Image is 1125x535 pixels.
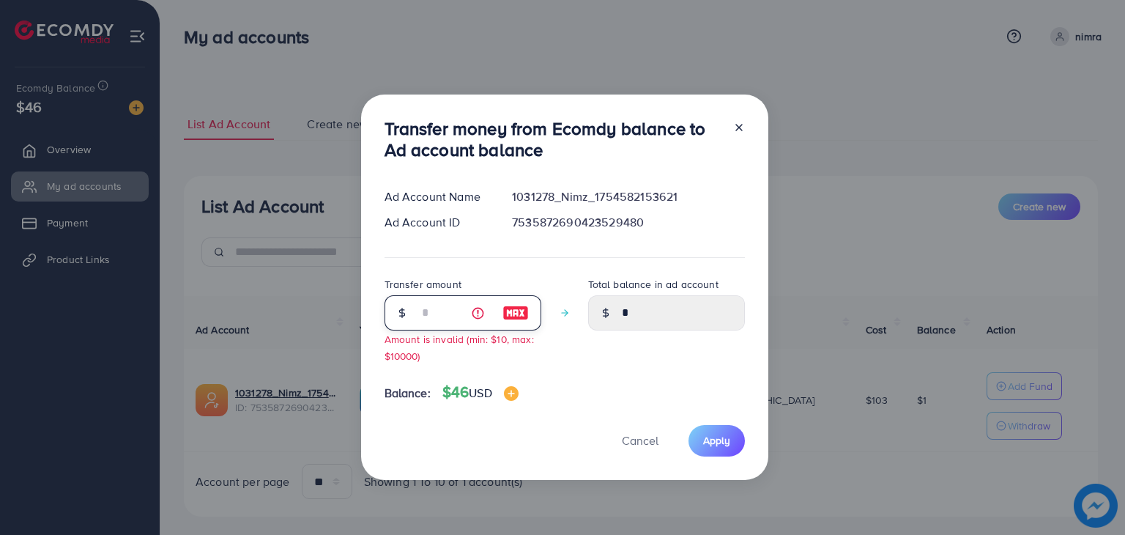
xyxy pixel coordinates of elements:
h3: Transfer money from Ecomdy balance to Ad account balance [385,118,721,160]
h4: $46 [442,383,519,402]
button: Apply [688,425,745,457]
span: Balance: [385,385,431,402]
small: Amount is invalid (min: $10, max: $10000) [385,332,534,363]
img: image [502,304,529,322]
span: Cancel [622,432,658,449]
div: 1031278_Nimz_1754582153621 [500,188,756,205]
div: Ad Account Name [373,188,501,205]
span: Apply [703,433,730,448]
div: 7535872690423529480 [500,214,756,231]
img: image [504,386,519,401]
span: USD [469,385,491,401]
button: Cancel [604,425,677,457]
label: Total balance in ad account [588,277,719,292]
label: Transfer amount [385,277,461,292]
div: Ad Account ID [373,214,501,231]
